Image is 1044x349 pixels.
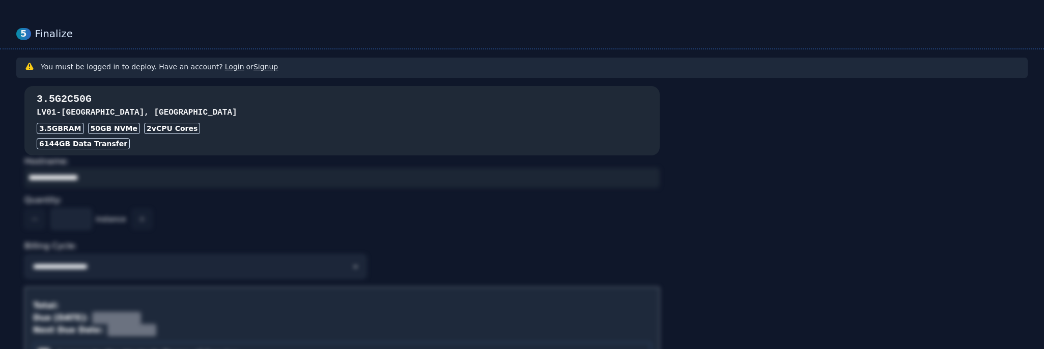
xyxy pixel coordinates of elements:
div: Quantity: [24,192,660,208]
div: Billing Cycle: [24,238,660,254]
div: Hostname: [24,155,660,188]
div: Total: [33,300,59,312]
span: instance [96,214,126,224]
div: Due [DATE]: [33,312,88,324]
h3: You must be logged in to deploy. Have an account? or [41,62,278,72]
div: 3.5GB RAM [37,123,84,134]
div: 6144 GB Data Transfer [37,138,130,149]
h3: LV01 - [GEOGRAPHIC_DATA], [GEOGRAPHIC_DATA] [37,106,647,119]
div: 50 GB NVMe [88,123,140,134]
div: Next Due Date: [33,324,103,336]
a: Signup [253,63,278,71]
div: Finalize [35,28,1028,40]
div: 5 [16,28,31,40]
h3: 3.5G2C50G [37,92,647,106]
div: 2 vCPU Cores [144,123,200,134]
a: Login [225,63,244,71]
